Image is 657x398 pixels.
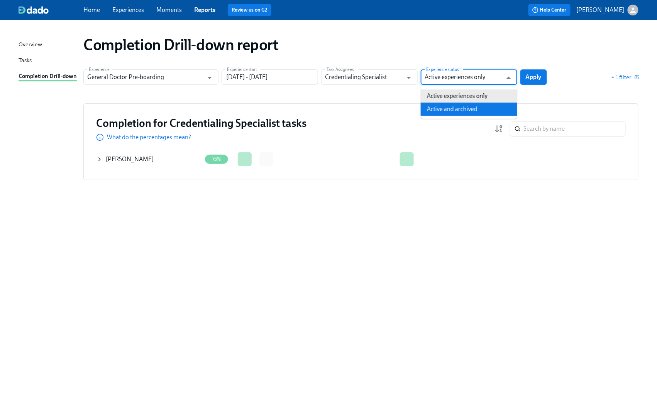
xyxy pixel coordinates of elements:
[577,5,638,15] button: [PERSON_NAME]
[421,89,517,103] li: Active experiences only
[524,121,626,137] input: Search by name
[97,152,202,167] div: [PERSON_NAME]
[494,124,504,133] svg: Completion rate (low to high)
[577,6,625,14] p: [PERSON_NAME]
[207,156,226,162] span: 75%
[112,6,144,13] a: Experiences
[528,4,571,16] button: Help Center
[228,4,271,16] button: Review us on G2
[532,6,567,14] span: Help Center
[232,6,268,14] a: Review us on G2
[83,35,279,54] h1: Completion Drill-down report
[19,6,49,14] img: dado
[520,69,547,85] button: Apply
[106,155,154,163] span: [PERSON_NAME]
[96,116,306,130] h3: Completion for Credentialing Specialist tasks
[19,40,77,50] a: Overview
[526,73,542,81] span: Apply
[503,72,515,84] button: Close
[19,40,42,50] div: Overview
[19,56,32,66] div: Tasks
[19,6,83,14] a: dado
[421,103,517,116] li: Active and archived
[19,56,77,66] a: Tasks
[194,6,215,13] a: Reports
[204,72,216,84] button: Open
[107,133,191,142] p: What do the percentages mean?
[83,6,100,13] a: Home
[19,72,77,81] a: Completion Drill-down
[403,72,415,84] button: Open
[156,6,182,13] a: Moments
[611,73,638,81] button: + 1 filter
